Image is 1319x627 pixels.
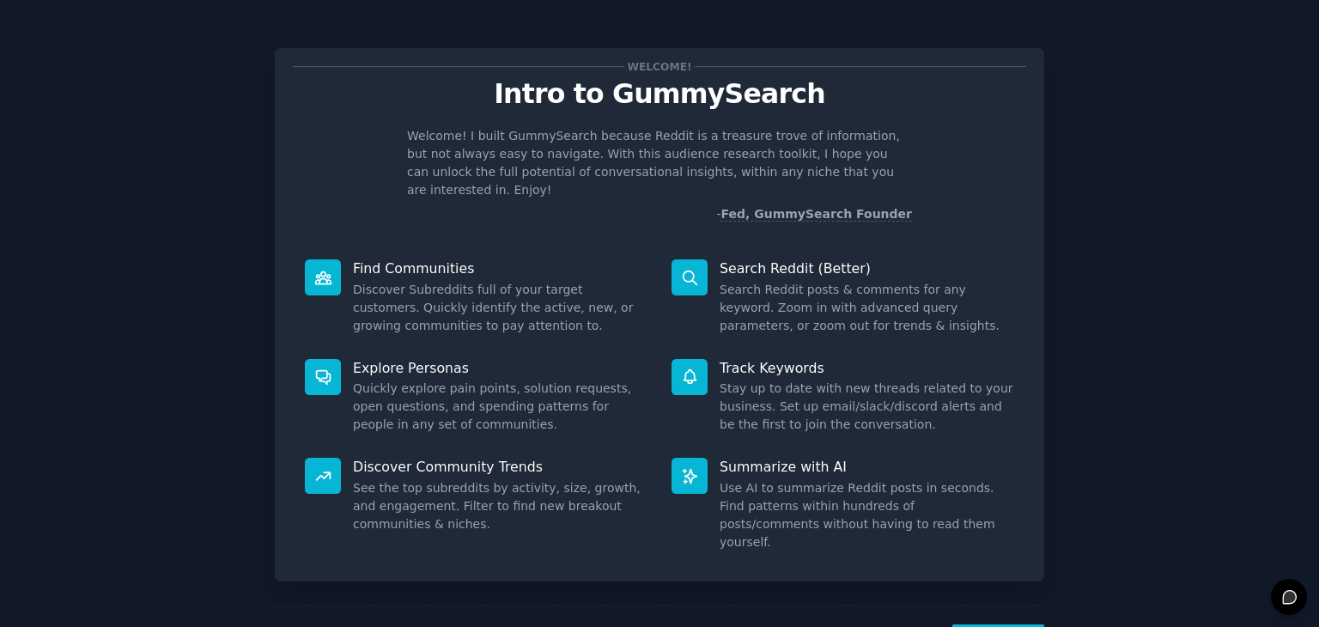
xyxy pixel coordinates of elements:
[716,205,912,223] div: -
[720,259,1014,277] p: Search Reddit (Better)
[353,380,647,434] dd: Quickly explore pain points, solution requests, open questions, and spending patterns for people ...
[353,259,647,277] p: Find Communities
[407,127,912,199] p: Welcome! I built GummySearch because Reddit is a treasure trove of information, but not always ea...
[353,359,647,377] p: Explore Personas
[720,359,1014,377] p: Track Keywords
[720,380,1014,434] dd: Stay up to date with new threads related to your business. Set up email/slack/discord alerts and ...
[720,207,912,222] a: Fed, GummySearch Founder
[720,458,1014,476] p: Summarize with AI
[353,281,647,335] dd: Discover Subreddits full of your target customers. Quickly identify the active, new, or growing c...
[720,281,1014,335] dd: Search Reddit posts & comments for any keyword. Zoom in with advanced query parameters, or zoom o...
[293,79,1026,109] p: Intro to GummySearch
[720,479,1014,551] dd: Use AI to summarize Reddit posts in seconds. Find patterns within hundreds of posts/comments with...
[353,458,647,476] p: Discover Community Trends
[353,479,647,533] dd: See the top subreddits by activity, size, growth, and engagement. Filter to find new breakout com...
[624,58,695,76] span: Welcome!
